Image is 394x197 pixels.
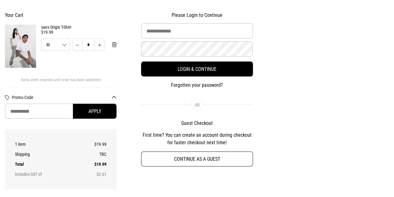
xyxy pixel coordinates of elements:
button: Promo Code [12,95,116,100]
h2: Your Cart [5,12,116,18]
iframe: Customer reviews powered by Trustpilot [278,12,389,121]
div: $19.99 [41,30,116,35]
button: Continue as a guest [141,151,253,166]
button: Increase quantity [94,38,105,51]
td: $2.61 [78,169,107,179]
h2: Please Login to Continue [141,12,253,18]
img: sans Origin T-Shirt [5,25,36,68]
button: Apply [73,104,116,119]
input: Email Address [141,23,253,38]
th: Shipping [15,149,78,159]
a: sans Origin T-Shirt [41,25,116,30]
td: $19.99 [78,139,107,149]
input: Promo Code [5,104,116,119]
p: First time? You can create an account during checkout for faster checkout next time! [141,131,253,146]
input: Password [141,42,253,57]
td: TBC [78,149,107,159]
button: Remove from cart [107,38,121,51]
button: Login & Continue [141,62,253,76]
th: 1 item [15,139,78,149]
input: Quantity [82,38,95,51]
button: Decrease quantity [72,38,83,51]
td: $19.99 [78,159,107,169]
button: Forgotten your password? [141,81,253,89]
th: Total [15,159,78,169]
h2: Guest Checkout [141,120,253,126]
th: Includes GST of [15,169,78,179]
span: M [41,42,69,47]
div: Items aren't reserved until order has been submitted [5,78,116,87]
